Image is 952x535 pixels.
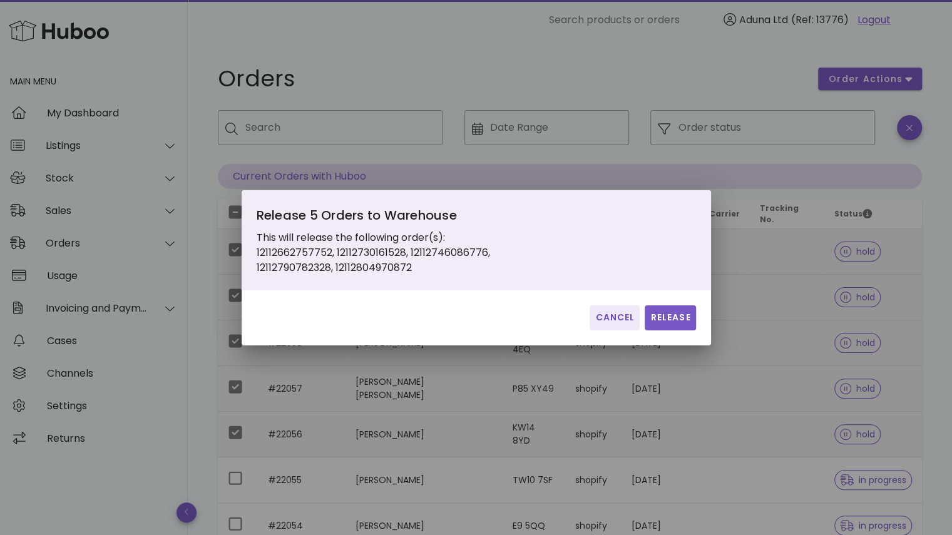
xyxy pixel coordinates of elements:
[257,205,538,275] div: This will release the following order(s): 12112662757752, 12112730161528, 12112746086776, 1211279...
[590,305,640,330] button: Cancel
[257,205,538,230] div: Release 5 Orders to Warehouse
[595,311,635,324] span: Cancel
[645,305,695,330] button: Release
[650,311,690,324] span: Release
